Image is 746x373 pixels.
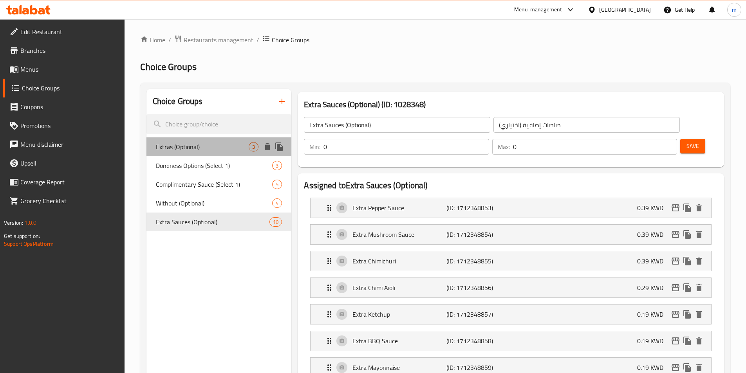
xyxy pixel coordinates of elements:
button: duplicate [681,335,693,347]
div: Expand [311,305,711,324]
span: Coverage Report [20,177,118,187]
li: Expand [304,248,718,274]
span: Edit Restaurant [20,27,118,36]
button: duplicate [273,141,285,153]
span: Promotions [20,121,118,130]
span: Choice Groups [22,83,118,93]
span: 5 [273,181,282,188]
p: Extra Chimichuri [352,256,446,266]
span: 4 [273,200,282,207]
button: edit [670,255,681,267]
button: delete [693,229,705,240]
span: Choice Groups [140,58,197,76]
span: Menus [20,65,118,74]
a: Edit Restaurant [3,22,125,41]
p: (ID: 1712348853) [446,203,509,213]
span: Grocery Checklist [20,196,118,205]
span: Branches [20,46,118,55]
div: Extra Sauces (Optional)10 [146,213,292,231]
button: edit [670,229,681,240]
span: Complimentary Sauce (Select 1) [156,180,273,189]
span: Menu disclaimer [20,140,118,149]
p: 0.19 KWD [637,336,670,346]
p: (ID: 1712348854) [446,230,509,239]
p: 0.19 KWD [637,363,670,372]
span: Upsell [20,159,118,168]
span: 3 [249,143,258,151]
p: Extra BBQ Sauce [352,336,446,346]
a: Upsell [3,154,125,173]
span: Choice Groups [272,35,309,45]
button: delete [693,335,705,347]
div: Menu-management [514,5,562,14]
p: (ID: 1712348856) [446,283,509,292]
button: edit [670,282,681,294]
a: Branches [3,41,125,60]
li: / [168,35,171,45]
button: duplicate [681,255,693,267]
p: 0.39 KWD [637,230,670,239]
a: Grocery Checklist [3,191,125,210]
button: delete [693,255,705,267]
button: duplicate [681,202,693,214]
p: Min: [309,142,320,151]
li: Expand [304,195,718,221]
p: Extra Chimi Aioli [352,283,446,292]
div: Complimentary Sauce (Select 1)5 [146,175,292,194]
span: m [732,5,737,14]
div: Choices [272,161,282,170]
button: delete [693,308,705,320]
button: delete [693,282,705,294]
p: (ID: 1712348858) [446,336,509,346]
p: Extra Pepper Sauce [352,203,446,213]
p: (ID: 1712348859) [446,363,509,372]
div: Expand [311,251,711,271]
div: Doneness Options (Select 1)3 [146,156,292,175]
li: Expand [304,274,718,301]
p: 0.39 KWD [637,256,670,266]
p: Extra Mayonnaise [352,363,446,372]
p: Extra Mushroom Sauce [352,230,446,239]
nav: breadcrumb [140,35,730,45]
button: Save [680,139,705,153]
button: edit [670,335,681,347]
a: Menu disclaimer [3,135,125,154]
a: Coverage Report [3,173,125,191]
div: Choices [249,142,258,151]
div: Expand [311,225,711,244]
p: (ID: 1712348857) [446,310,509,319]
a: Restaurants management [174,35,253,45]
div: Extras (Optional)3deleteduplicate [146,137,292,156]
button: duplicate [681,308,693,320]
span: Extras (Optional) [156,142,249,151]
button: duplicate [681,229,693,240]
button: edit [670,308,681,320]
p: 0.39 KWD [637,203,670,213]
div: Choices [269,217,282,227]
h3: Extra Sauces (Optional) (ID: 1028348) [304,98,718,111]
span: 3 [273,162,282,169]
a: Promotions [3,116,125,135]
h2: Choice Groups [153,96,203,107]
li: Expand [304,221,718,248]
li: / [256,35,259,45]
div: Without (Optional)4 [146,194,292,213]
div: Choices [272,180,282,189]
span: Restaurants management [184,35,253,45]
span: Save [686,141,699,151]
li: Expand [304,301,718,328]
div: [GEOGRAPHIC_DATA] [599,5,651,14]
button: edit [670,202,681,214]
a: Menus [3,60,125,79]
a: Coupons [3,97,125,116]
button: delete [262,141,273,153]
a: Support.OpsPlatform [4,239,54,249]
a: Choice Groups [3,79,125,97]
p: Max: [498,142,510,151]
button: delete [693,202,705,214]
p: (ID: 1712348855) [446,256,509,266]
li: Expand [304,328,718,354]
h2: Assigned to Extra Sauces (Optional) [304,180,718,191]
input: search [146,114,292,134]
span: Doneness Options (Select 1) [156,161,273,170]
